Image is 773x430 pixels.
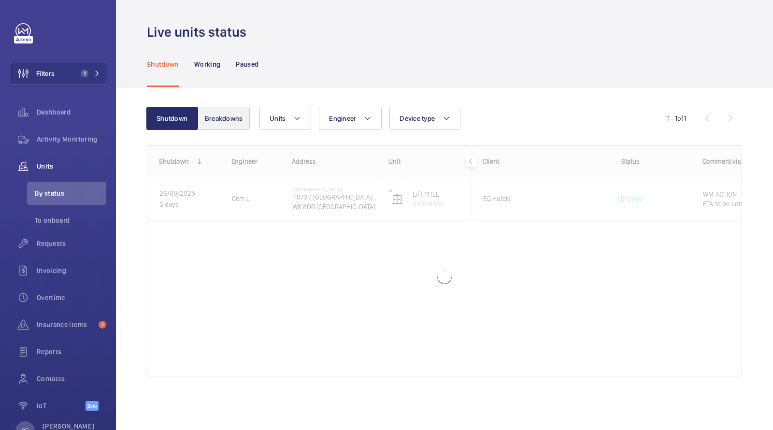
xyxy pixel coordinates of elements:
button: Engineer [319,107,382,130]
button: Breakdowns [198,107,250,130]
span: Filters [36,69,55,78]
span: Dashboard [37,107,106,117]
span: of [677,115,684,122]
span: Beta [86,401,99,411]
span: Activity Monitoring [37,134,106,144]
span: 1 [81,70,88,77]
p: Working [194,59,220,69]
h1: Live units status [147,23,252,41]
span: Requests [37,239,106,248]
p: Paused [236,59,258,69]
span: IoT [37,401,86,411]
span: By status [35,188,106,198]
span: Engineer [329,115,356,122]
span: Contacts [37,374,106,384]
span: Overtime [37,293,106,302]
p: Shutdown [147,59,179,69]
button: Filters1 [10,62,106,85]
span: 1 - 1 1 [667,115,686,122]
span: Insurance items [37,320,95,330]
span: To onboard [35,215,106,225]
button: Units [259,107,311,130]
button: Device type [389,107,460,130]
span: 7 [99,321,106,329]
span: Reports [37,347,106,357]
span: Units [37,161,106,171]
span: Device type [400,115,435,122]
span: Invoicing [37,266,106,275]
button: Shutdown [146,107,198,130]
span: Units [270,115,286,122]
